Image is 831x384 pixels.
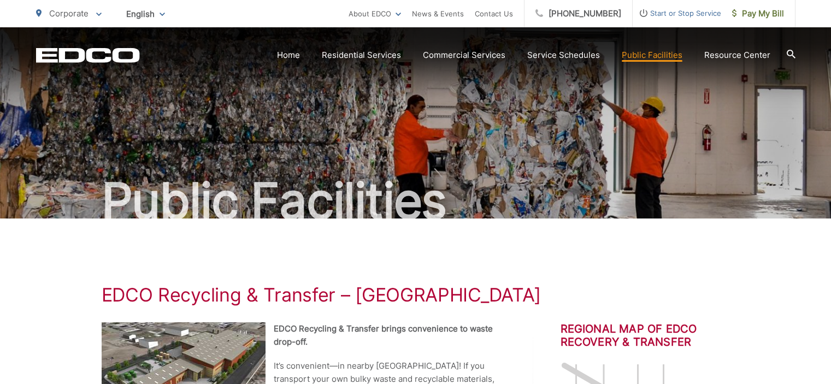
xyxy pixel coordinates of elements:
[527,49,600,62] a: Service Schedules
[36,48,140,63] a: EDCD logo. Return to the homepage.
[732,7,784,20] span: Pay My Bill
[704,49,770,62] a: Resource Center
[274,323,493,347] strong: EDCO Recycling & Transfer brings convenience to waste drop-off.
[475,7,513,20] a: Contact Us
[423,49,505,62] a: Commercial Services
[277,49,300,62] a: Home
[322,49,401,62] a: Residential Services
[36,174,795,228] h2: Public Facilities
[49,8,89,19] span: Corporate
[102,284,730,306] h1: EDCO Recycling & Transfer – [GEOGRAPHIC_DATA]
[622,49,682,62] a: Public Facilities
[561,322,730,348] h2: Regional Map of EDCO Recovery & Transfer
[349,7,401,20] a: About EDCO
[412,7,464,20] a: News & Events
[118,4,173,23] span: English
